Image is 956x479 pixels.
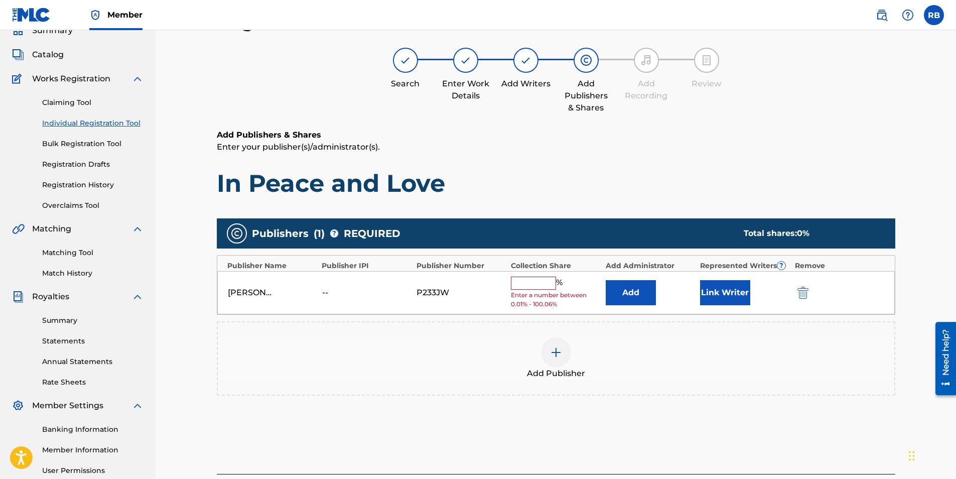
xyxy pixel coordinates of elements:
[795,261,885,271] div: Remove
[42,97,144,108] a: Claiming Tool
[42,139,144,149] a: Bulk Registration Tool
[314,226,325,241] span: ( 1 )
[32,291,69,303] span: Royalties
[527,368,585,380] span: Add Publisher
[12,291,24,303] img: Royalties
[12,25,73,37] a: SummarySummary
[777,262,785,270] span: ?
[460,54,472,66] img: step indicator icon for Enter Work Details
[441,78,491,102] div: Enter Work Details
[131,400,144,412] img: expand
[399,54,412,66] img: step indicator icon for Search
[701,54,713,66] img: step indicator icon for Review
[217,141,895,153] p: Enter your publisher(s)/administrator(s).
[909,441,915,471] div: Drag
[12,25,24,37] img: Summary
[231,227,243,240] img: publishers
[32,223,71,235] span: Matching
[700,261,790,271] div: Represented Writers
[107,9,143,21] span: Member
[42,118,144,129] a: Individual Registration Tool
[42,180,144,190] a: Registration History
[12,400,24,412] img: Member Settings
[131,223,144,235] img: expand
[606,280,656,305] button: Add
[380,78,431,90] div: Search
[42,336,144,346] a: Statements
[906,431,956,479] iframe: Chat Widget
[872,5,892,25] a: Public Search
[797,287,808,299] img: 12a2ab48e56ec057fbd8.svg
[902,9,914,21] img: help
[556,277,565,290] span: %
[42,465,144,476] a: User Permissions
[511,291,600,309] span: Enter a number between 0.01% - 100.06%
[621,78,671,102] div: Add Recording
[42,445,144,455] a: Member Information
[217,168,895,198] h1: In Peace and Love
[681,78,732,90] div: Review
[131,73,144,85] img: expand
[252,226,309,241] span: Publishers
[217,129,895,141] h6: Add Publishers & Shares
[501,78,551,90] div: Add Writers
[32,400,103,412] span: Member Settings
[550,346,562,358] img: add
[227,261,317,271] div: Publisher Name
[876,9,888,21] img: search
[42,200,144,211] a: Overclaims Tool
[32,49,64,61] span: Catalog
[12,49,64,61] a: CatalogCatalog
[89,9,101,21] img: Top Rightsholder
[606,261,696,271] div: Add Administrator
[520,54,532,66] img: step indicator icon for Add Writers
[42,268,144,279] a: Match History
[32,25,73,37] span: Summary
[924,5,944,25] div: User Menu
[131,291,144,303] img: expand
[744,227,875,240] div: Total shares:
[511,261,601,271] div: Collection Share
[700,280,750,305] button: Link Writer
[330,229,338,237] span: ?
[344,226,400,241] span: REQUIRED
[42,159,144,170] a: Registration Drafts
[898,5,918,25] div: Help
[417,261,506,271] div: Publisher Number
[561,78,611,114] div: Add Publishers & Shares
[797,228,809,238] span: 0 %
[42,424,144,435] a: Banking Information
[12,49,24,61] img: Catalog
[12,8,51,22] img: MLC Logo
[580,54,592,66] img: step indicator icon for Add Publishers & Shares
[12,223,25,235] img: Matching
[42,315,144,326] a: Summary
[928,318,956,399] iframe: Resource Center
[42,356,144,367] a: Annual Statements
[32,73,110,85] span: Works Registration
[12,73,25,85] img: Works Registration
[640,54,652,66] img: step indicator icon for Add Recording
[322,261,412,271] div: Publisher IPI
[42,377,144,388] a: Rate Sheets
[42,248,144,258] a: Matching Tool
